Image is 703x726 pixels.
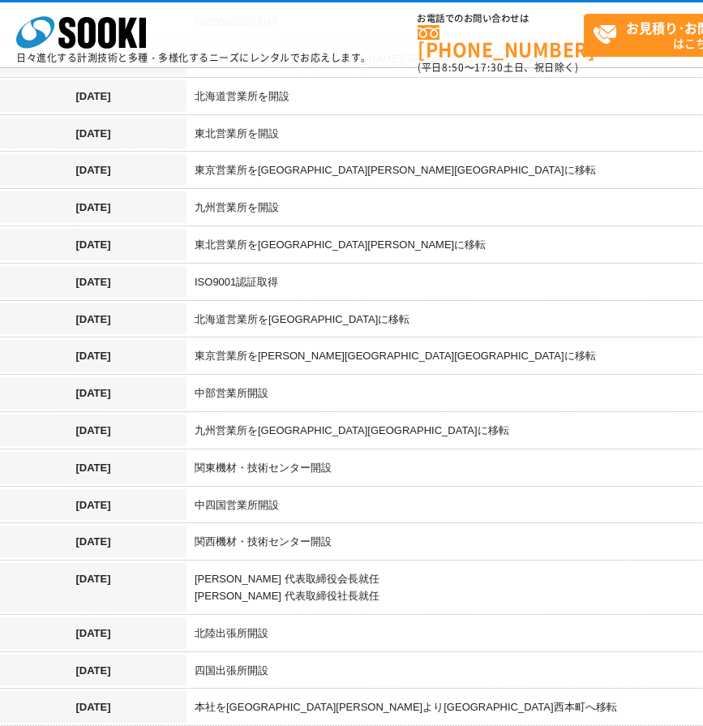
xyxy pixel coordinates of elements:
a: [PHONE_NUMBER] [418,25,584,58]
span: 8:50 [442,60,465,75]
span: (平日 ～ 土日、祝日除く) [418,60,578,75]
span: お電話でのお問い合わせは [418,14,584,24]
p: 日々進化する計測技術と多種・多様化するニーズにレンタルでお応えします。 [16,53,371,62]
span: 17:30 [474,60,504,75]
